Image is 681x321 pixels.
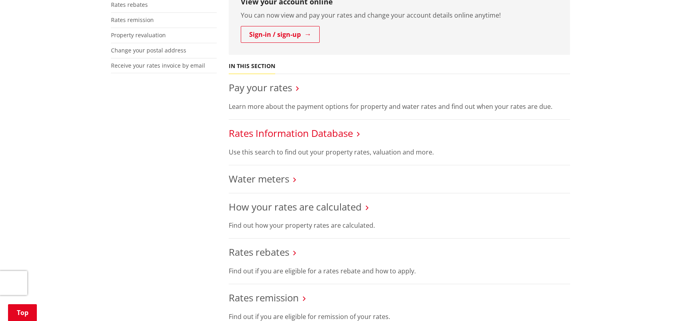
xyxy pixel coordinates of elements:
a: Sign-in / sign-up [241,26,320,43]
iframe: Messenger Launcher [644,287,673,316]
p: Find out if you are eligible for a rates rebate and how to apply. [229,266,570,276]
a: Pay your rates [229,81,292,94]
a: Water meters [229,172,289,185]
a: Rates remission [111,16,154,24]
a: Receive your rates invoice by email [111,62,205,69]
a: Rates rebates [111,1,148,8]
p: Find out how your property rates are calculated. [229,221,570,230]
a: Change your postal address [111,46,186,54]
a: Rates remission [229,291,299,304]
h5: In this section [229,63,275,70]
a: Property revaluation [111,31,166,39]
p: You can now view and pay your rates and change your account details online anytime! [241,10,558,20]
a: How your rates are calculated [229,200,362,213]
a: Top [8,304,37,321]
a: Rates Information Database [229,126,353,140]
p: Learn more about the payment options for property and water rates and find out when your rates ar... [229,102,570,111]
p: Use this search to find out your property rates, valuation and more. [229,147,570,157]
a: Rates rebates [229,245,289,259]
